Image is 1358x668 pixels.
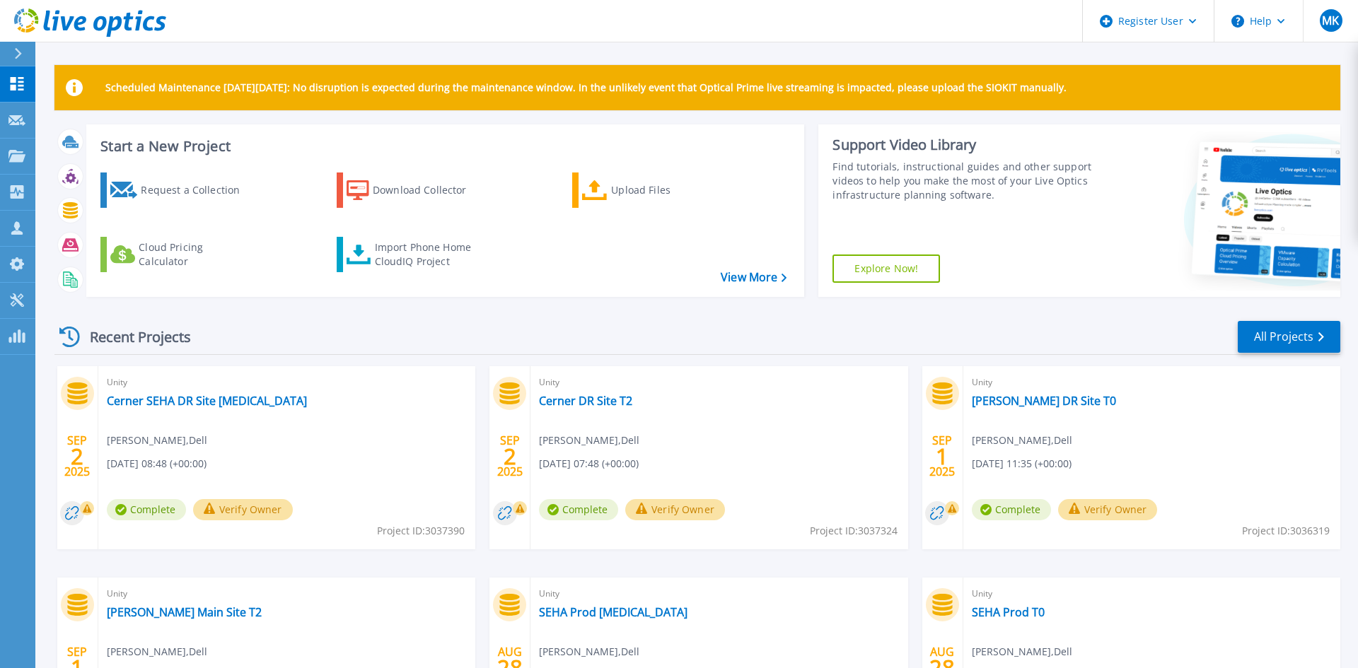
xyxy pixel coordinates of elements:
span: [DATE] 08:48 (+00:00) [107,456,207,471]
h3: Start a New Project [100,139,787,154]
a: SEHA Prod T0 [972,605,1045,619]
a: Cloud Pricing Calculator [100,237,258,272]
span: Complete [539,499,618,520]
span: [PERSON_NAME] , Dell [539,433,639,448]
span: Unity [539,586,899,602]
span: 2 [71,450,83,462]
div: Import Phone Home CloudIQ Project [375,240,485,269]
div: SEP 2025 [497,430,523,482]
button: Verify Owner [1058,499,1158,520]
a: [PERSON_NAME] Main Site T2 [107,605,262,619]
span: Unity [972,586,1332,602]
div: Request a Collection [141,176,254,204]
a: Cerner DR Site T2 [539,394,632,408]
span: [PERSON_NAME] , Dell [107,433,207,448]
span: [DATE] 07:48 (+00:00) [539,456,639,471]
a: View More [721,271,787,284]
a: [PERSON_NAME] DR Site T0 [972,394,1116,408]
span: [PERSON_NAME] , Dell [107,644,207,660]
a: Cerner SEHA DR Site [MEDICAL_DATA] [107,394,307,408]
div: Find tutorials, instructional guides and other support videos to help you make the most of your L... [832,160,1098,202]
a: Download Collector [337,172,494,208]
a: Request a Collection [100,172,258,208]
span: Project ID: 3036319 [1242,523,1330,539]
span: Project ID: 3037324 [810,523,898,539]
button: Verify Owner [625,499,725,520]
span: Complete [972,499,1051,520]
div: Download Collector [373,176,486,204]
div: SEP 2025 [929,430,956,482]
span: [DATE] 11:35 (+00:00) [972,456,1072,471]
span: [PERSON_NAME] , Dell [972,644,1072,660]
span: Unity [107,375,467,390]
div: Support Video Library [832,136,1098,154]
span: 1 [936,450,948,462]
div: Cloud Pricing Calculator [139,240,252,269]
span: Complete [107,499,186,520]
span: [PERSON_NAME] , Dell [539,644,639,660]
div: Recent Projects [54,320,210,354]
span: MK [1322,15,1339,26]
span: Unity [972,375,1332,390]
div: Upload Files [611,176,724,204]
a: Upload Files [572,172,730,208]
span: [PERSON_NAME] , Dell [972,433,1072,448]
a: SEHA Prod [MEDICAL_DATA] [539,605,687,619]
a: Explore Now! [832,254,940,283]
div: SEP 2025 [64,430,91,482]
a: All Projects [1238,321,1340,353]
span: 2 [504,450,516,462]
p: Scheduled Maintenance [DATE][DATE]: No disruption is expected during the maintenance window. In t... [105,82,1067,93]
span: Project ID: 3037390 [377,523,465,539]
span: Unity [107,586,467,602]
span: Unity [539,375,899,390]
button: Verify Owner [193,499,293,520]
